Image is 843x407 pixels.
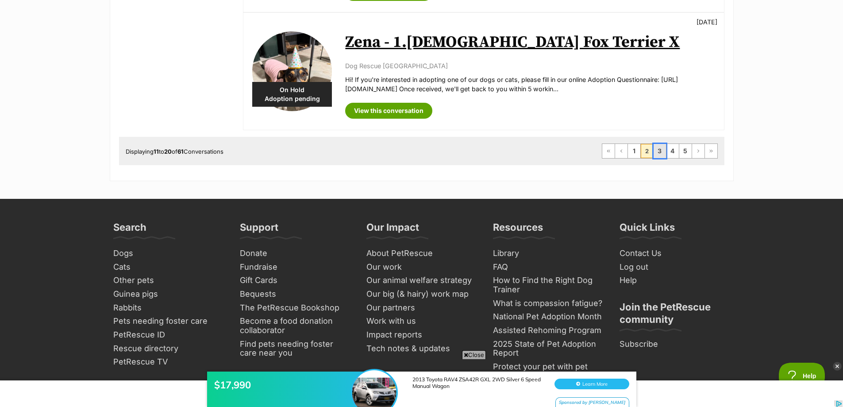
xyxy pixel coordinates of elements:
a: Help [616,274,734,287]
p: Dog Rescue [GEOGRAPHIC_DATA] [345,61,715,70]
a: Find pets needing foster care near you [236,337,354,360]
strong: 20 [164,148,172,155]
a: Guinea pigs [110,287,227,301]
a: Our animal welfare strategy [363,274,481,287]
img: Zena - 1.5 Year Old Fox Terrier X [252,31,332,111]
span: Displaying to of Conversations [126,148,223,155]
a: Page 5 [679,144,692,158]
a: FAQ [489,260,607,274]
a: Our work [363,260,481,274]
a: Our big (& hairy) work map [363,287,481,301]
a: Zena - 1.[DEMOGRAPHIC_DATA] Fox Terrier X [345,32,680,52]
a: Dogs [110,247,227,260]
strong: 61 [177,148,184,155]
a: First page [602,144,615,158]
span: Adoption pending [252,94,332,103]
div: 2013 Toyota RAV4 ZSA42R GXL 2WD Silver 6 Speed Manual Wagon [412,22,545,35]
a: Our partners [363,301,481,315]
a: Become a food donation collaborator [236,314,354,337]
p: Hi! If you're interested in adopting one of our dogs or cats, please fill in our online Adoption ... [345,75,715,94]
a: Contact Us [616,247,734,260]
a: Donate [236,247,354,260]
img: close_grey_3x.png [833,362,842,371]
h3: Join the PetRescue community [620,301,730,331]
a: Other pets [110,274,227,287]
h3: Support [240,221,278,239]
a: Tech notes & updates [363,342,481,356]
a: How to Find the Right Dog Trainer [489,274,607,296]
a: Previous page [615,144,627,158]
a: About PetRescue [363,247,481,260]
div: Sponsored by [PERSON_NAME] [555,43,629,54]
a: Impact reports [363,328,481,342]
h3: Our Impact [366,221,419,239]
strong: 11 [154,148,159,155]
a: Assisted Rehoming Program [489,324,607,337]
a: Bequests [236,287,354,301]
a: Gift Cards [236,274,354,287]
a: Pets needing foster care [110,314,227,328]
a: Subscribe [616,337,734,351]
a: Page 1 [628,144,640,158]
h3: Search [113,221,146,239]
a: View this conversation [345,103,432,119]
a: Rescue directory [110,342,227,356]
a: Log out [616,260,734,274]
a: What is compassion fatigue? [489,297,607,310]
a: Rabbits [110,301,227,315]
a: Next page [692,144,704,158]
a: 2025 State of Pet Adoption Report [489,337,607,360]
a: The PetRescue Bookshop [236,301,354,315]
a: Page 4 [666,144,679,158]
p: [DATE] [697,17,717,27]
div: On Hold [252,82,332,107]
a: National Pet Adoption Month [489,310,607,324]
a: Page 3 [654,144,666,158]
a: Fundraise [236,260,354,274]
span: Close [462,350,486,359]
a: Last page [705,144,717,158]
h3: Quick Links [620,221,675,239]
img: $17,990 [352,16,396,61]
a: Work with us [363,314,481,328]
h3: Resources [493,221,543,239]
a: Library [489,247,607,260]
a: PetRescue ID [110,328,227,342]
button: Learn More [554,25,629,35]
a: Cats [110,260,227,274]
nav: Pagination [602,143,718,159]
span: Page 2 [641,144,653,158]
div: $17,990 [214,25,356,37]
